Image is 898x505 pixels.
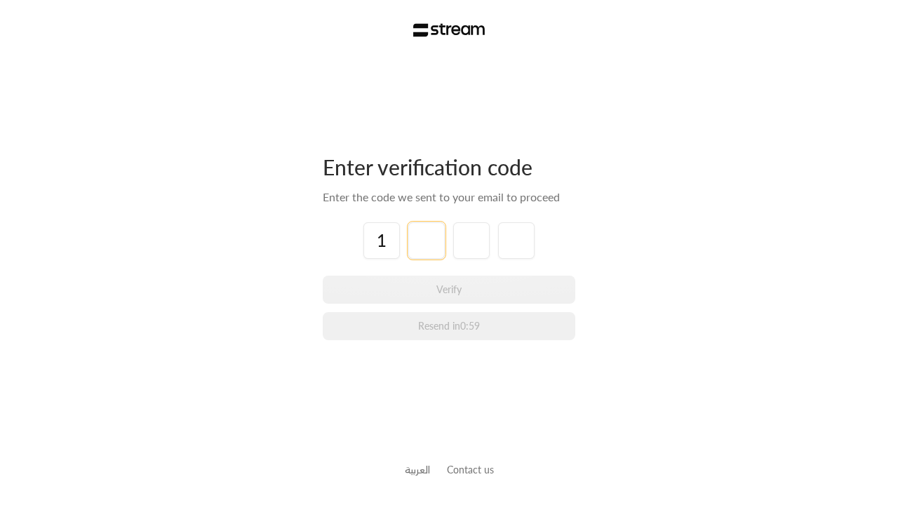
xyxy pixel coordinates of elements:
a: Contact us [447,464,494,476]
img: Stream Logo [413,23,485,37]
button: Contact us [447,462,494,477]
div: Enter verification code [323,154,575,180]
a: العربية [405,457,430,483]
div: Enter the code we sent to your email to proceed [323,189,575,206]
